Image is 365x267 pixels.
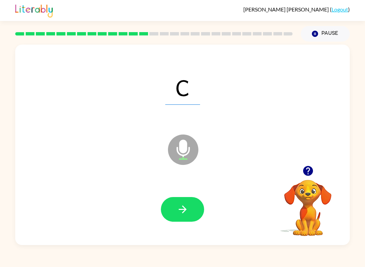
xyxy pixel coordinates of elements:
[332,6,348,13] a: Logout
[301,26,350,42] button: Pause
[243,6,330,13] span: [PERSON_NAME] [PERSON_NAME]
[15,3,53,18] img: Literably
[165,70,200,105] span: C
[274,169,342,237] video: Your browser must support playing .mp4 files to use Literably. Please try using another browser.
[243,6,350,13] div: ( )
